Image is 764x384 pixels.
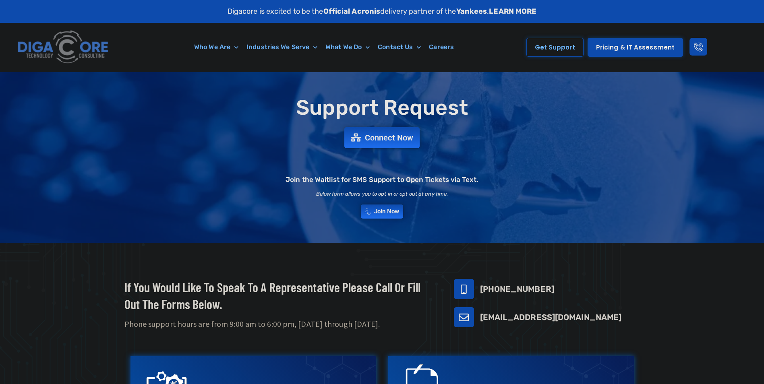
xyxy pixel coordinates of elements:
a: [PHONE_NUMBER] [480,284,554,294]
h2: Join the Waitlist for SMS Support to Open Tickets via Text. [286,176,478,183]
nav: Menu [150,38,498,56]
h2: If you would like to speak to a representative please call or fill out the forms below. [124,279,434,312]
span: Get Support [535,44,575,50]
h2: Below form allows you to opt in or opt out at any time. [316,191,448,196]
img: Digacore logo 1 [15,27,112,68]
strong: Official Acronis [323,7,381,16]
a: Get Support [526,38,584,57]
a: Who We Are [190,38,242,56]
a: LEARN MORE [489,7,536,16]
a: 732-646-5725 [454,279,474,299]
span: Join Now [374,209,400,215]
p: Digacore is excited to be the delivery partner of the . [228,6,537,17]
a: Connect Now [344,127,420,148]
span: Pricing & IT Assessment [596,44,675,50]
p: Phone support hours are from 9:00 am to 6:00 pm, [DATE] through [DATE]. [124,318,434,330]
a: Pricing & IT Assessment [588,38,683,57]
a: Contact Us [374,38,425,56]
h1: Support Request [104,96,660,119]
span: Connect Now [365,134,413,142]
a: support@digacore.com [454,307,474,327]
strong: Yankees [456,7,487,16]
a: What We Do [321,38,374,56]
a: [EMAIL_ADDRESS][DOMAIN_NAME] [480,312,622,322]
a: Join Now [361,204,404,219]
a: Industries We Serve [242,38,321,56]
a: Careers [425,38,458,56]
